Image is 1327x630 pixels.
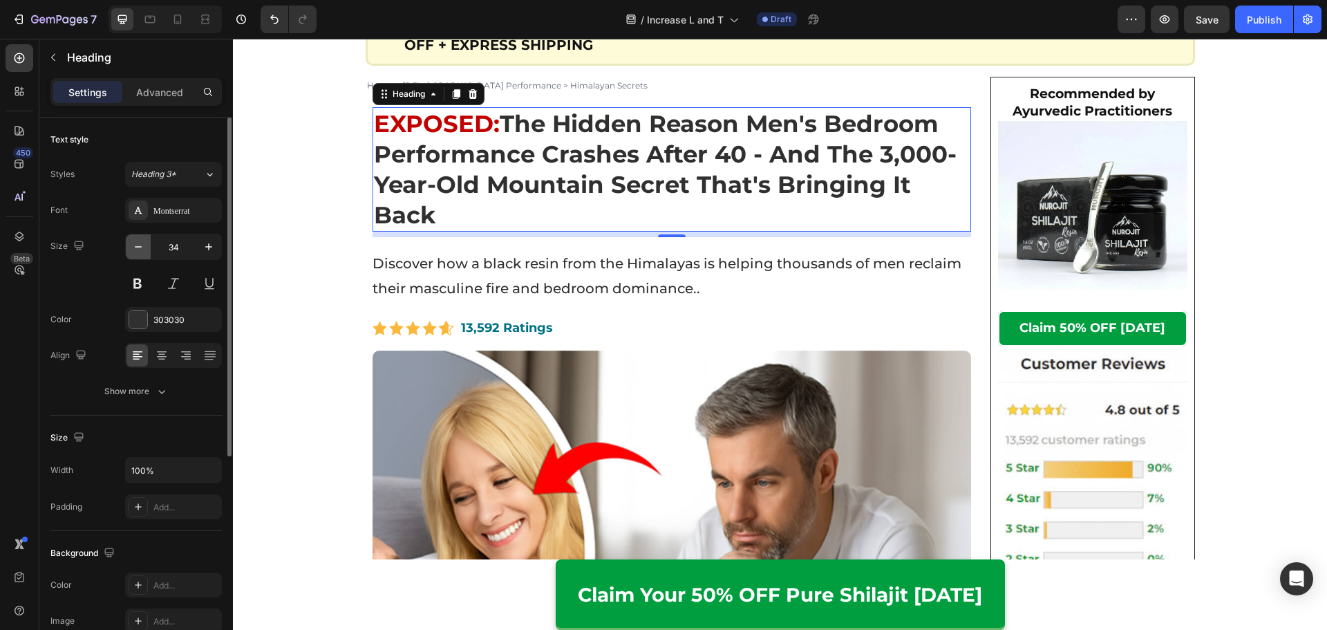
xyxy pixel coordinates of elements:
button: <p><strong>Claim 50% OFF Today</strong></p> [765,272,954,308]
button: Publish [1235,6,1293,33]
div: Undo/Redo [261,6,317,33]
img: 1_1_2ee0f49e-b031-45ef-a858-cab359fa4127.webp [765,82,954,272]
button: Heading 3* [125,162,222,187]
div: Publish [1247,12,1281,27]
div: Add... [153,615,218,628]
div: Beta [10,253,33,264]
span: Increase L and T [647,12,724,27]
p: Heading [67,49,216,66]
a: Claim Your 50% OFF Pure Shilajit [DATE] [323,521,772,591]
div: Image [50,615,75,627]
span: Save [1196,14,1218,26]
span: Draft [771,13,791,26]
div: Size [50,429,87,447]
div: Text style [50,133,88,146]
button: Show more [50,379,222,404]
div: Padding [50,501,82,513]
div: Color [50,579,72,591]
div: 450 [13,147,33,158]
div: Size [50,237,87,256]
input: Auto [126,458,221,483]
div: Open Intercom Messenger [1280,562,1313,595]
div: Font [50,204,68,216]
span: Heading 3* [131,168,176,180]
div: Show more [104,385,169,398]
div: Styles [50,168,75,180]
p: 7 [91,11,97,28]
div: Background [50,544,117,563]
iframe: Design area [233,39,1327,630]
div: Montserrat [153,205,218,217]
span: / [641,12,644,27]
p: Advanced [136,85,183,100]
p: Settings [68,85,107,100]
button: Save [1184,6,1230,33]
strong: Claim 50% OFF [DATE] [787,281,932,297]
strong: Claim Your 50% OFF Pure Shilajit [DATE] [345,544,749,568]
div: Width [50,464,73,476]
div: Add... [153,501,218,514]
div: Add... [153,580,218,592]
div: Color [50,313,72,326]
div: Align [50,346,89,365]
div: 303030 [153,314,218,326]
button: 7 [6,6,103,33]
strong: Recommended by Ayurvedic Practitioners [780,47,939,80]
